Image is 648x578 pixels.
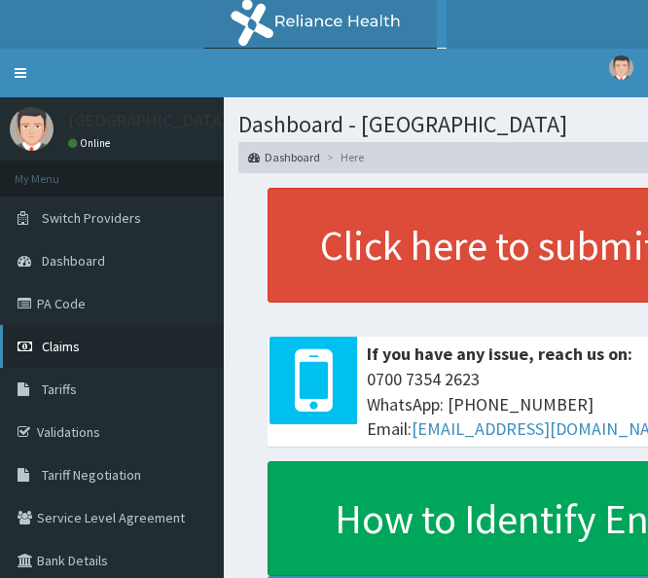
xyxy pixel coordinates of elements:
p: [GEOGRAPHIC_DATA] [68,112,229,129]
a: Dashboard [248,149,320,165]
img: User Image [10,107,54,151]
span: Switch Providers [42,209,141,227]
span: Dashboard [42,252,105,270]
li: Here [322,149,364,165]
span: Claims [42,338,80,355]
img: User Image [609,55,633,80]
span: Tariff Negotiation [42,466,141,484]
b: If you have any issue, reach us on: [367,343,632,365]
a: Online [68,136,115,150]
span: Tariffs [42,380,77,398]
